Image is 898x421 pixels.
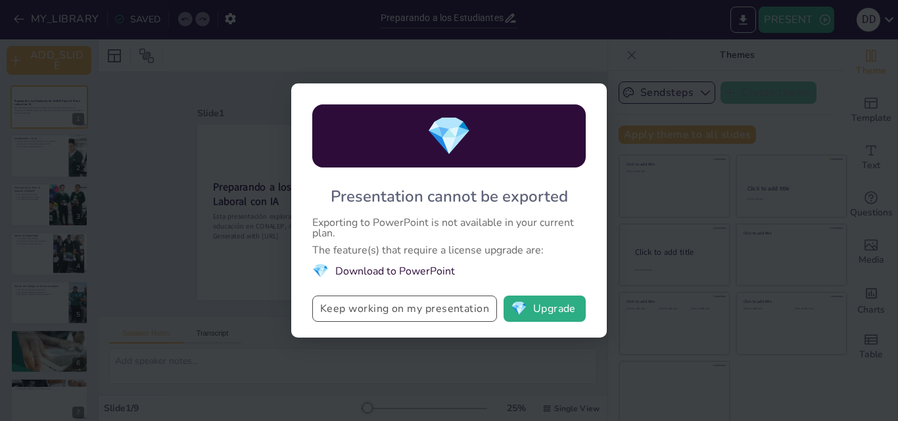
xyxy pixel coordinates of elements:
button: diamondUpgrade [504,296,586,322]
button: Keep working on my presentation [312,296,497,322]
span: diamond [511,302,527,315]
li: Download to PowerPoint [312,262,586,280]
span: diamond [312,262,329,280]
div: Presentation cannot be exported [331,186,568,207]
span: diamond [426,111,472,162]
div: The feature(s) that require a license upgrade are: [312,245,586,255]
div: Exporting to PowerPoint is not available in your current plan. [312,217,586,238]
